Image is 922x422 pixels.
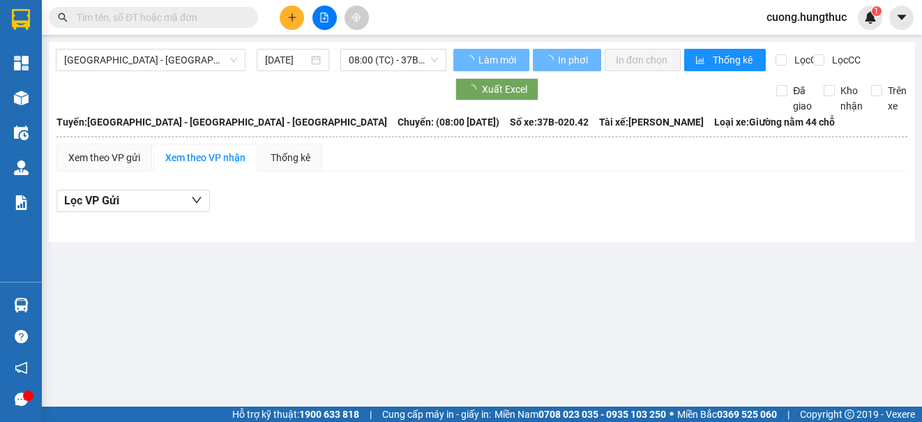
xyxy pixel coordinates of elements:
span: Cung cấp máy in - giấy in: [382,407,491,422]
b: XE GIƯỜNG NẰM CAO CẤP HÙNG THỤC [40,11,146,126]
button: Xuất Excel [455,78,538,100]
span: In phơi [558,52,590,68]
span: file-add [319,13,329,22]
span: ⚪️ [670,412,674,417]
span: plus [287,13,297,22]
img: logo-vxr [12,9,30,30]
button: Lọc VP Gửi [56,190,210,212]
button: In phơi [533,49,601,71]
input: 15/08/2025 [265,52,308,68]
span: message [15,393,28,406]
span: Lọc CC [826,52,863,68]
span: aim [352,13,361,22]
img: solution-icon [14,195,29,210]
img: warehouse-icon [14,298,29,312]
div: Thống kê [271,150,310,165]
span: notification [15,361,28,375]
span: caret-down [895,11,908,24]
sup: 1 [872,6,882,16]
img: warehouse-icon [14,91,29,105]
img: warehouse-icon [14,126,29,140]
img: dashboard-icon [14,56,29,70]
span: search [58,13,68,22]
img: warehouse-icon [14,160,29,175]
span: down [191,195,202,206]
div: Xem theo VP gửi [68,150,140,165]
span: Hỗ trợ kỹ thuật: [232,407,359,422]
span: Thống kê [713,52,755,68]
img: logo.jpg [8,36,33,106]
span: Số xe: 37B-020.42 [510,114,589,130]
strong: 0708 023 035 - 0935 103 250 [538,409,666,420]
span: 08:00 (TC) - 37B-020.42 [349,50,438,70]
span: 1 [874,6,879,16]
button: bar-chartThống kê [684,49,766,71]
img: icon-new-feature [864,11,877,24]
button: file-add [312,6,337,30]
span: loading [464,55,476,65]
strong: 1900 633 818 [299,409,359,420]
span: Đã giao [787,83,817,114]
span: loading [544,55,556,65]
span: Lọc VP Gửi [64,192,119,209]
strong: 0369 525 060 [717,409,777,420]
span: Kho nhận [835,83,868,114]
span: Lọc CR [789,52,825,68]
span: Tài xế: [PERSON_NAME] [599,114,704,130]
button: Làm mới [453,49,529,71]
span: question-circle [15,330,28,343]
span: Tân Kỳ - Hà Nội - Bắc Ninh [64,50,237,70]
span: cuong.hungthuc [755,8,858,26]
button: plus [280,6,304,30]
span: Chuyến: (08:00 [DATE]) [398,114,499,130]
span: copyright [845,409,854,419]
span: Trên xe [882,83,912,114]
span: Loại xe: Giường nằm 44 chỗ [714,114,835,130]
span: Làm mới [478,52,518,68]
div: Xem theo VP nhận [165,150,245,165]
span: bar-chart [695,55,707,66]
button: aim [345,6,369,30]
button: In đơn chọn [605,49,681,71]
b: Tuyến: [GEOGRAPHIC_DATA] - [GEOGRAPHIC_DATA] - [GEOGRAPHIC_DATA] [56,116,387,128]
span: | [787,407,789,422]
span: | [370,407,372,422]
span: Miền Nam [494,407,666,422]
span: Miền Bắc [677,407,777,422]
button: caret-down [889,6,914,30]
input: Tìm tên, số ĐT hoặc mã đơn [77,10,241,25]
